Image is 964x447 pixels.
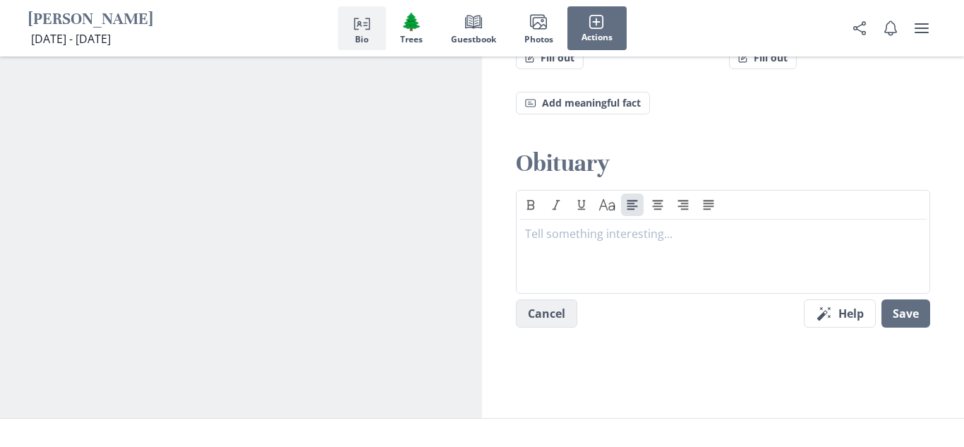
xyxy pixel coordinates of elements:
span: Bio [355,35,368,44]
button: Help [804,299,876,328]
button: Trees [386,6,437,50]
span: Guestbook [451,35,496,44]
button: Italic [545,193,567,216]
span: Actions [582,32,613,42]
button: Cancel [516,299,577,328]
span: Trees [400,35,423,44]
button: Notifications [876,14,905,42]
button: user menu [908,14,936,42]
h1: [PERSON_NAME] [28,9,153,31]
span: Photos [524,35,553,44]
h2: Obituary [516,148,930,179]
button: Share Obituary [845,14,874,42]
span: [DATE] - [DATE] [31,31,111,47]
button: Align left [621,193,644,216]
button: Align right [672,193,694,216]
button: Photos [510,6,567,50]
button: Align center [646,193,669,216]
button: Fill out [729,47,797,69]
button: Add meaningful fact [516,92,650,114]
button: Fill out [516,47,584,69]
button: Heading [596,193,618,216]
button: Guestbook [437,6,510,50]
button: Underline [570,193,593,216]
button: Actions [567,6,627,50]
button: Bio [338,6,386,50]
button: Save [881,299,930,328]
button: Align justify [697,193,720,216]
span: Tree [401,11,422,32]
button: Bold [519,193,542,216]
